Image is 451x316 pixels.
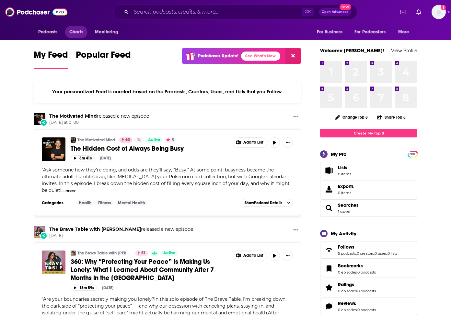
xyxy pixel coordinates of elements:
button: more [65,188,75,193]
div: New Episode [40,232,47,239]
a: 0 users [375,251,387,256]
a: 63 [119,137,133,143]
a: Charts [65,26,87,38]
a: Create My Top 8 [320,129,417,137]
span: PRO [409,152,416,157]
span: Lists [322,166,335,175]
a: Ratings [338,282,376,287]
p: Podchaser Update! [198,53,238,59]
a: View Profile [391,47,417,53]
h3: Categories [42,200,71,205]
div: Search podcasts, credits, & more... [113,5,357,19]
a: Active [161,251,178,256]
a: The Brave Table with [PERSON_NAME] [77,251,131,256]
span: Reviews [320,298,417,315]
a: Follows [338,244,397,250]
a: 0 creators [357,251,374,256]
span: Active [148,137,160,143]
span: , [374,251,375,256]
a: Welcome [PERSON_NAME]! [320,47,384,53]
a: Searches [322,204,335,213]
a: 0 lists [387,251,397,256]
button: Share Top 8 [377,111,406,123]
a: Searches [338,202,359,208]
span: Ratings [338,282,354,287]
img: The Motivated Mind [71,137,76,143]
span: ⌘ K [302,8,314,16]
a: The Motivated Mind [34,113,45,125]
span: Follows [338,244,354,250]
div: New Episode [40,119,47,126]
button: Show More Button [283,137,293,148]
a: Reviews [338,300,376,306]
span: For Podcasters [354,28,386,37]
span: Exports [322,185,335,194]
button: 5 [164,137,176,143]
span: Active [163,250,176,256]
button: open menu [90,26,126,38]
a: Bookmarks [338,263,376,269]
span: Follows [320,241,417,259]
a: See What's New [241,52,280,61]
a: Exports [320,181,417,198]
button: open menu [34,26,66,38]
span: Exports [338,183,354,189]
button: Show More Button [291,226,301,234]
img: 360: Why “Protecting Your Peace” Is Making Us Lonely: What I Learned About Community After 7 Mont... [42,251,65,274]
a: The Motivated Mind [77,137,115,143]
svg: Add a profile image [441,5,446,10]
span: Charts [69,28,83,37]
span: Open Advanced [322,10,349,14]
a: Popular Feed [76,49,131,69]
span: Ask someone how they’re doing, and odds are they’ll say, “Busy.” At some point, busyness became t... [42,167,290,193]
span: " [42,167,290,193]
span: Lists [338,165,347,170]
a: Reviews [322,302,335,311]
button: 18m 59s [71,285,97,291]
a: 0 episodes [338,308,357,312]
img: User Profile [432,5,446,19]
a: Podchaser - Follow, Share and Rate Podcasts [5,6,67,18]
a: The Motivated Mind [49,113,97,119]
span: , [357,289,357,293]
span: , [357,270,357,275]
div: My Activity [331,230,356,237]
a: Health [76,200,94,205]
a: Mental Health [115,200,147,205]
a: 5 podcasts [338,251,356,256]
img: The Hidden Cost of Always Being Busy [42,137,65,161]
input: Search podcasts, credits, & more... [131,7,302,17]
a: Bookmarks [322,264,335,273]
a: 360: Why “Protecting Your Peace” Is Making Us Lonely: What I Learned About Community After 7 Mont... [71,258,228,282]
h3: released a new episode [49,113,149,119]
span: 51 [141,250,145,256]
span: Add to List [243,140,263,145]
h3: released a new episode [49,226,193,232]
a: Show notifications dropdown [398,6,409,18]
span: Reviews [338,300,356,306]
a: PRO [409,151,416,156]
a: Follows [322,245,335,254]
a: 1 saved [338,209,350,214]
img: The Brave Table with Dr. Neeta Bhushan [34,226,45,238]
a: 0 podcasts [357,289,376,293]
span: Ratings [320,279,417,296]
a: Show notifications dropdown [414,6,424,18]
span: Add to List [243,253,263,258]
span: New [340,4,351,10]
span: ... [62,187,64,193]
a: The Hidden Cost of Always Being Busy [71,145,228,153]
button: Open AdvancedNew [319,8,352,16]
span: More [398,28,409,37]
img: The Brave Table with Dr. Neeta Bhushan [71,251,76,256]
div: Your personalized Feed is curated based on the Podcasts, Creators, Users, and Lists that you Follow. [34,81,301,103]
span: , [387,251,387,256]
span: The Hidden Cost of Always Being Busy [71,145,184,153]
span: , [357,308,357,312]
